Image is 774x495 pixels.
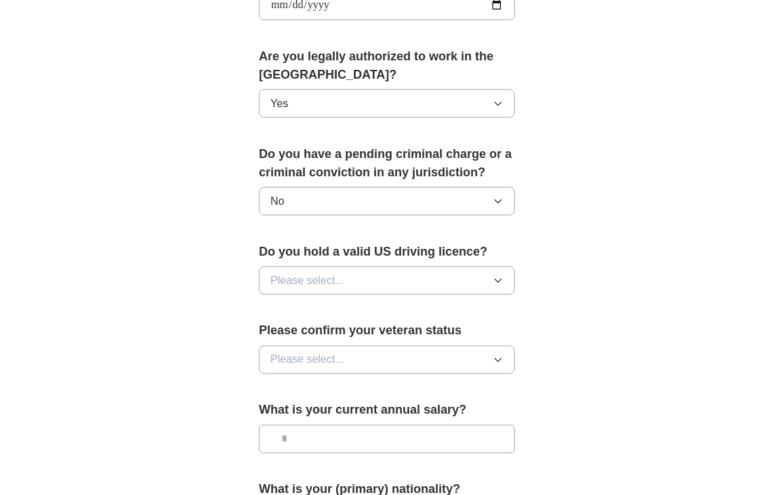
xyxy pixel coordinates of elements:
span: Yes [270,96,288,112]
label: What is your current annual salary? [259,401,515,420]
button: No [259,187,515,216]
button: Yes [259,90,515,118]
button: Please select... [259,346,515,374]
label: Please confirm your veteran status [259,322,515,340]
span: Please select... [270,352,344,368]
label: Are you legally authorized to work in the [GEOGRAPHIC_DATA]? [259,47,515,84]
label: Do you hold a valid US driving licence? [259,243,515,261]
label: Do you have a pending criminal charge or a criminal conviction in any jurisdiction? [259,145,515,182]
button: Please select... [259,266,515,295]
span: No [270,193,284,210]
span: Please select... [270,273,344,289]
